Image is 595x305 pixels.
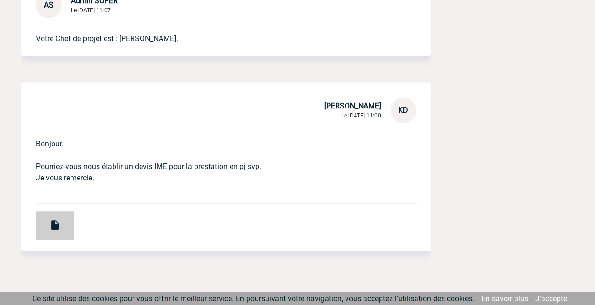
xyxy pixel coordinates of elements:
[71,7,111,14] span: Le [DATE] 11:07
[44,0,53,9] span: AS
[535,294,567,303] a: J'accepte
[32,294,474,303] span: Ce site utilise des cookies pour vous offrir le meilleur service. En poursuivant votre navigation...
[398,106,408,115] span: KD
[481,294,528,303] a: En savoir plus
[21,216,74,225] a: FMP Location ChateauForm 13 14 octobre.pdf
[341,112,381,119] span: Le [DATE] 11:00
[36,18,390,45] p: Votre Chef de projet est : [PERSON_NAME].
[36,123,390,195] p: Bonjour, Pourriez-vous nous établir un devis IME pour la prestation en pj svp. Je vous remercie.
[324,101,381,110] span: [PERSON_NAME]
